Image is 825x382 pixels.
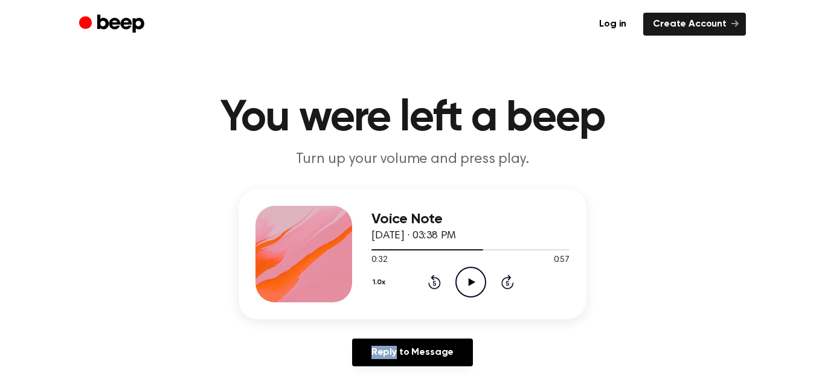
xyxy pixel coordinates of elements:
a: Beep [79,13,147,36]
a: Reply to Message [352,339,473,366]
h1: You were left a beep [103,97,722,140]
p: Turn up your volume and press play. [181,150,644,170]
span: [DATE] · 03:38 PM [371,231,456,241]
h3: Voice Note [371,211,570,228]
span: 0:57 [554,254,570,267]
span: 0:32 [371,254,387,267]
a: Log in [589,13,636,36]
a: Create Account [643,13,746,36]
button: 1.0x [371,272,390,293]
